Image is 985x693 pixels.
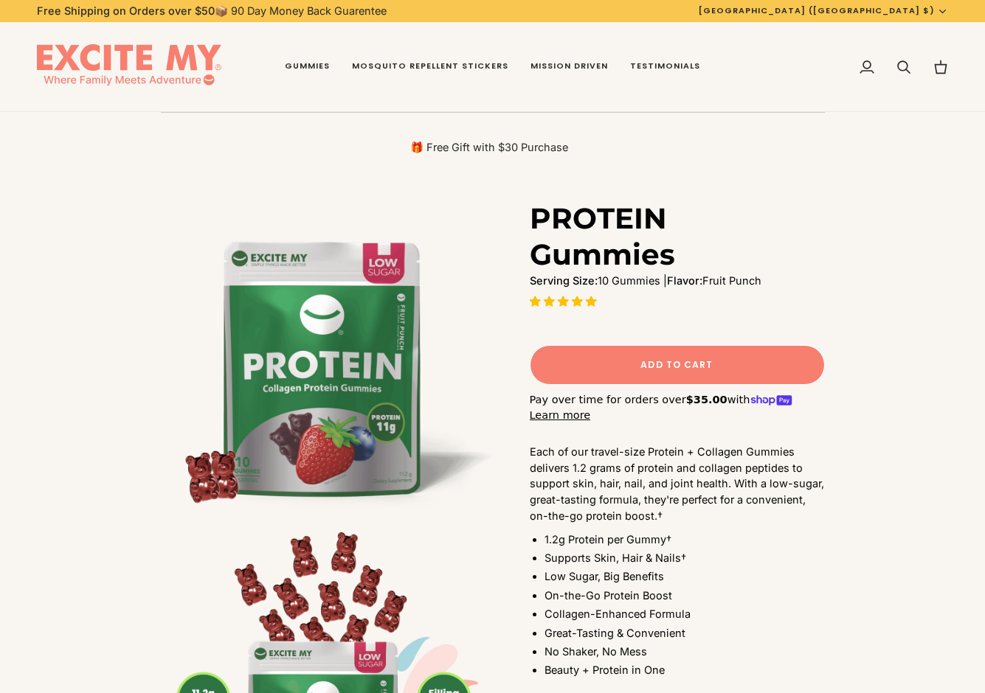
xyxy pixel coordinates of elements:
strong: Flavor: [667,274,702,287]
span: Mosquito Repellent Stickers [352,60,508,72]
a: Gummies [274,22,341,112]
strong: Serving Size: [530,274,598,287]
li: On-the-Go Protein Boost [545,588,825,604]
span: 4.96 stars [530,295,600,307]
button: Add to Cart [530,345,825,385]
span: Mission Driven [530,60,608,72]
span: Testimonials [630,60,700,72]
li: Collagen-Enhanced Formula [545,606,825,622]
button: [GEOGRAPHIC_DATA] ([GEOGRAPHIC_DATA] $) [688,4,959,17]
h1: PROTEIN Gummies [530,201,814,273]
li: No Shaker, No Mess [545,644,825,660]
img: EXCITE MY® [37,44,221,90]
li: 1.2g Protein per Gummy† [545,532,825,548]
li: Great-Tasting & Convenient [545,625,825,641]
a: Mosquito Repellent Stickers [341,22,519,112]
li: Supports Skin, Hair & Nails† [545,550,825,566]
img: PROTEIN Gummies [161,201,493,532]
p: 📦 90 Day Money Back Guarentee [37,3,387,19]
span: Each of our travel-size Protein + Collagen Gummies delivers 1.2 grams of protein and collagen pep... [530,445,824,522]
span: Add to Cart [640,358,713,372]
li: Low Sugar, Big Benefits [545,568,825,585]
p: 10 Gummies | Fruit Punch [530,273,825,289]
p: 🎁 Free Gift with $30 Purchase [161,140,818,155]
a: Testimonials [619,22,711,112]
span: Gummies [285,60,330,72]
strong: Free Shipping on Orders over $50 [37,4,215,17]
a: Mission Driven [519,22,619,112]
li: Beauty + Protein in One [545,662,825,678]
